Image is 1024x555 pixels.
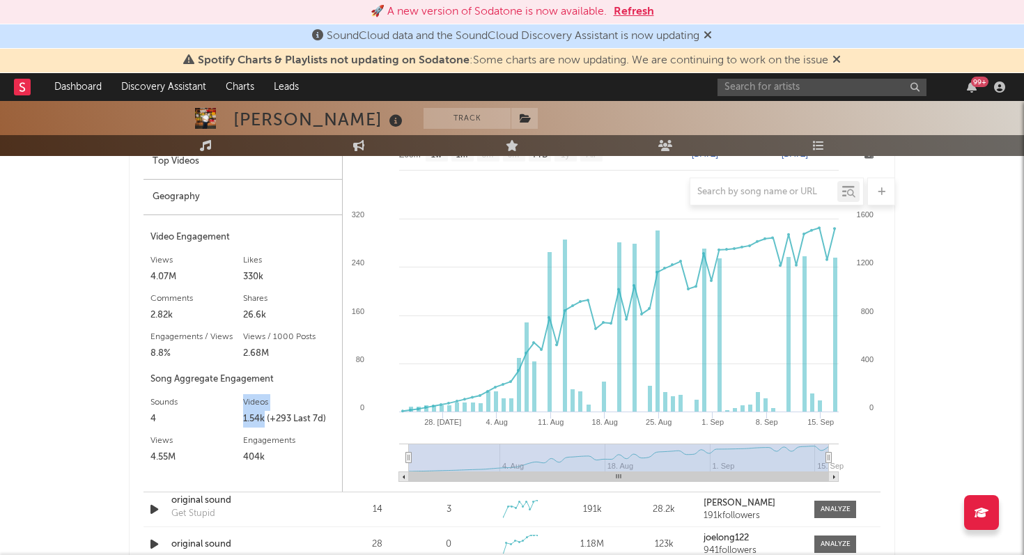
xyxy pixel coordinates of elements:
span: Spotify Charts & Playlists not updating on Sodatone [198,55,470,66]
a: Dashboard [45,73,111,101]
a: original sound [171,494,317,508]
div: 330k [243,269,336,286]
text: 11. Aug [538,418,564,426]
text: 80 [356,355,364,364]
div: 26.6k [243,307,336,324]
text: 1200 [857,258,874,267]
div: [PERSON_NAME] [233,108,406,131]
div: Views [150,252,243,269]
div: Sounds [150,394,243,411]
div: 8.8% [150,345,243,362]
span: : Some charts are now updating. We are continuing to work on the issue [198,55,828,66]
a: [PERSON_NAME] [704,499,800,508]
span: Dismiss [704,31,712,42]
div: Engagements [243,432,336,449]
text: 160 [352,307,364,315]
div: Views [150,432,243,449]
div: 14 [345,503,410,517]
text: 4. Aug [486,418,508,426]
text: 15. Sep [807,418,834,426]
div: 1.18M [560,538,625,552]
text: 1. Sep [701,418,724,426]
div: Videos [243,394,336,411]
div: 2.68M [243,345,336,362]
span: Dismiss [832,55,841,66]
div: 4 [150,411,243,428]
button: Track [424,108,511,129]
div: Likes [243,252,336,269]
div: 191k [560,503,625,517]
div: 28 [345,538,410,552]
a: joelong122 [704,533,800,543]
button: 99+ [967,81,977,93]
div: 28.2k [632,503,697,517]
div: Top Videos [143,144,342,180]
div: 🚀 A new version of Sodatone is now available. [371,3,607,20]
text: 0 [360,403,364,412]
div: Engagements / Views [150,329,243,345]
text: 320 [352,210,364,219]
div: Shares [243,290,336,307]
text: 18. Aug [592,418,618,426]
div: Get Stupid [171,507,215,521]
a: original sound [171,538,317,552]
text: 240 [352,258,364,267]
div: 99 + [971,77,988,87]
div: 404k [243,449,336,466]
text: 800 [861,307,874,315]
text: 8. Sep [756,418,778,426]
div: 1.54k (+293 Last 7d) [243,411,336,428]
input: Search by song name or URL [690,187,837,198]
text: 0 [869,403,874,412]
text: 28. [DATE] [424,418,461,426]
a: Discovery Assistant [111,73,216,101]
span: SoundCloud data and the SoundCloud Discovery Assistant is now updating [327,31,699,42]
div: 4.55M [150,449,243,466]
div: 2.82k [150,307,243,324]
a: Charts [216,73,264,101]
div: Song Aggregate Engagement [150,371,335,388]
div: Views / 1000 Posts [243,329,336,345]
input: Search for artists [717,79,926,96]
text: 15. Sep [817,462,844,470]
text: 400 [861,355,874,364]
div: 3 [447,503,451,517]
div: 123k [632,538,697,552]
strong: [PERSON_NAME] [704,499,775,508]
strong: joelong122 [704,533,749,542]
div: 191k followers [704,511,800,521]
a: Leads [264,73,309,101]
div: 0 [446,538,451,552]
div: Video Engagement [150,229,335,246]
button: Refresh [614,3,654,20]
text: 1600 [857,210,874,219]
div: 4.07M [150,269,243,286]
div: Comments [150,290,243,307]
text: 25. Aug [646,418,672,426]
